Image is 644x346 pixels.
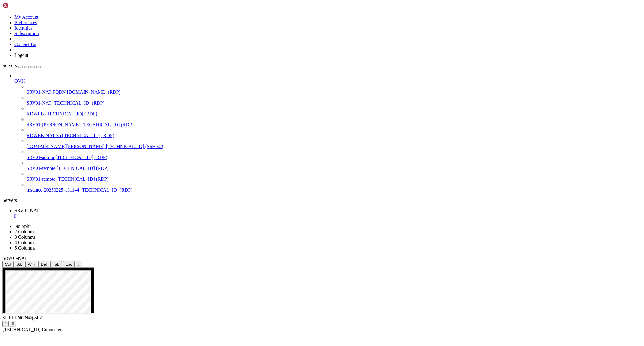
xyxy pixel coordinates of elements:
span: Servers [2,63,17,68]
span: SRV01-remote [27,166,56,171]
span: Alt [17,262,22,267]
button: Ctrl [2,261,14,267]
li: SRV01-admin [TECHNICAL_ID] (RDP) [27,149,642,160]
li: SRV01-NAT [TECHNICAL_ID] (RDP) [27,95,642,106]
span: 4.2.0 [32,315,44,320]
span: Del [41,262,47,267]
li: [DOMAIN_NAME][PERSON_NAME] [TECHNICAL_ID] (SSH v2) [27,138,642,149]
a: [DOMAIN_NAME][PERSON_NAME] [TECHNICAL_ID] (SSH v2) [27,144,642,149]
span: [TECHNICAL_ID] (RDP) [62,133,114,138]
span: SRV01-admin [27,155,54,160]
a: SRV01-admin [TECHNICAL_ID] (RDP) [27,155,642,160]
span: Tab [53,262,59,267]
button:  [76,261,82,267]
a: 3 Columns [14,234,36,240]
span: SRV01-NAT-FQDN [27,89,66,95]
span: OVH [14,79,25,84]
a: Contact Us [14,42,36,47]
li: OVH [14,73,642,193]
span: [TECHNICAL_ID] (RDP) [53,100,104,105]
li: SRV01-remote [TECHNICAL_ID] (RDP) [27,160,642,171]
span: [DOMAIN_NAME][PERSON_NAME] [27,144,105,149]
button: Win [25,261,37,267]
a: Preferences [14,20,37,25]
li: instance-20250225-131144 [TECHNICAL_ID] (RDP) [27,182,642,193]
button:  [2,321,9,327]
li: SRV01-remote [TECHNICAL_ID] (RDP) [27,171,642,182]
a: Identities [14,25,33,31]
a:  [14,213,642,219]
span: [TECHNICAL_ID] (RDP) [82,122,133,127]
a: RDWEB [TECHNICAL_ID] (RDP) [27,111,642,117]
div: Servers [2,198,642,203]
li: RDWEB [TECHNICAL_ID] (RDP) [27,106,642,117]
span: SRV01-remote [27,176,56,182]
span: [TECHNICAL_ID] (RDP) [45,111,97,116]
a: SRV01-remote [TECHNICAL_ID] (RDP) [27,176,642,182]
button:  [10,321,16,327]
span: [TECHNICAL_ID] (RDP) [80,187,132,192]
img: Shellngn [2,2,37,8]
span: [TECHNICAL_ID] (RDP) [57,176,109,182]
span: Win [28,262,35,267]
span: SRV01-NAT [14,208,39,213]
a: SRV01-NAT-FQDN [DOMAIN_NAME] (RDP) [27,89,642,95]
a: 5 Columns [14,245,36,251]
a: 2 Columns [14,229,36,234]
span: [DOMAIN_NAME] (RDP) [67,89,120,95]
span: [TECHNICAL_ID] [2,327,40,332]
span: SHELL © [2,315,43,320]
span: Connected [42,327,62,332]
a: Servers [2,63,41,68]
span: Esc [66,262,72,267]
button: Esc [63,261,75,267]
button: Alt [15,261,24,267]
a: SRV01-NAT [TECHNICAL_ID] (RDP) [27,100,642,106]
a: OVH [14,79,642,84]
a: No Split [14,224,31,229]
li: RDWEB-NAT-36 [TECHNICAL_ID] (RDP) [27,128,642,138]
li: SRV01-[PERSON_NAME] [TECHNICAL_ID] (RDP) [27,117,642,128]
a: SRV01-[PERSON_NAME] [TECHNICAL_ID] (RDP) [27,122,642,128]
a: RDWEB-NAT-36 [TECHNICAL_ID] (RDP) [27,133,642,138]
li: SRV01-NAT-FQDN [DOMAIN_NAME] (RDP) [27,84,642,95]
div:  [78,262,80,267]
a: 4 Columns [14,240,36,245]
div:  [12,322,14,326]
a: SRV01-remote [TECHNICAL_ID] (RDP) [27,166,642,171]
div:  [5,322,6,326]
button: Del [38,261,49,267]
button: Tab [50,261,62,267]
span: [TECHNICAL_ID] (RDP) [55,155,107,160]
a: My Account [14,15,39,20]
span: SRV01-[PERSON_NAME] [27,122,80,127]
span: instance-20250225-131144 [27,187,79,192]
span: [TECHNICAL_ID] (SSH v2) [106,144,163,149]
span: RDWEB [27,111,44,116]
span: RDWEB-NAT-36 [27,133,61,138]
a: Subscription [14,31,39,36]
span: [TECHNICAL_ID] (RDP) [57,166,109,171]
span: SRV01-NAT [2,256,27,261]
a: Logout [14,53,28,58]
span: Ctrl [5,262,11,267]
span: SRV01-NAT [27,100,51,105]
a: SRV01-NAT [14,208,642,219]
b: NGN [18,315,28,320]
a: instance-20250225-131144 [TECHNICAL_ID] (RDP) [27,187,642,193]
